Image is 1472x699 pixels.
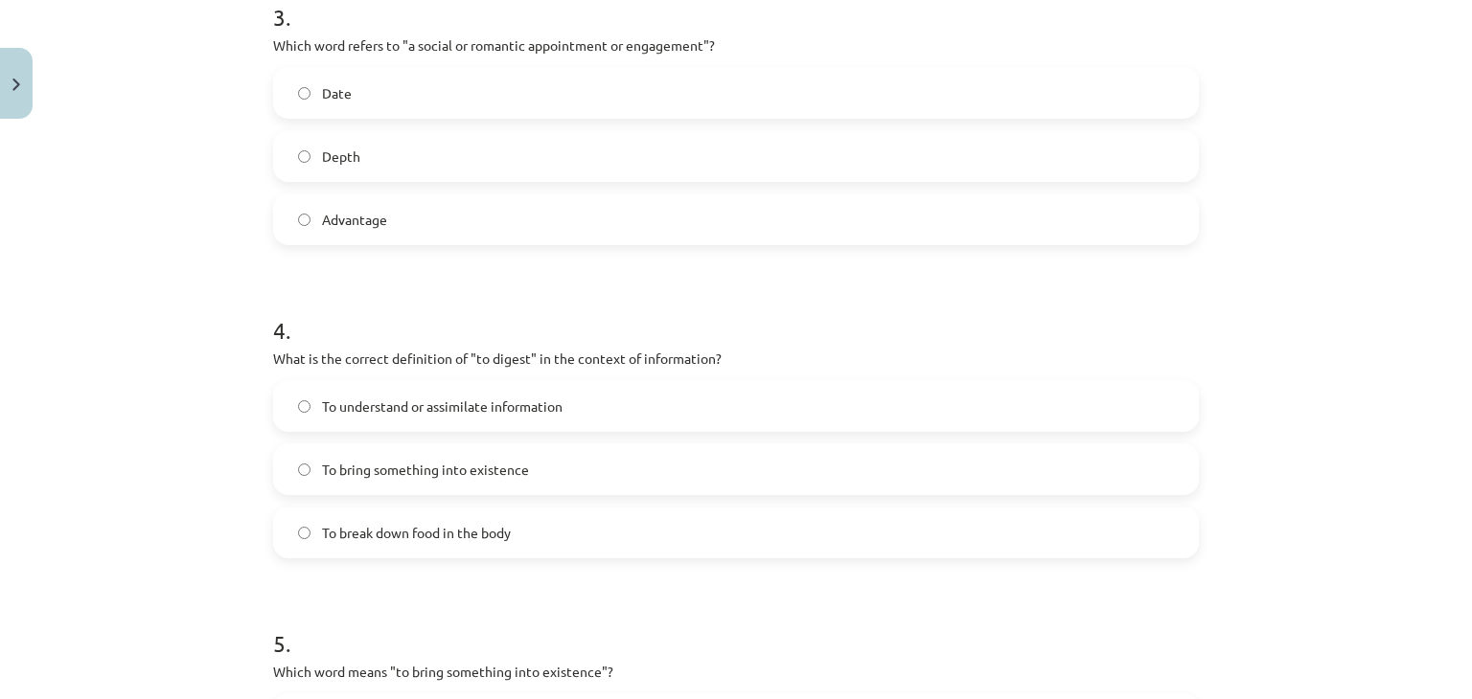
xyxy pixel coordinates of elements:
input: Date [298,87,310,100]
span: Date [322,83,352,103]
span: To break down food in the body [322,523,511,543]
span: To understand or assimilate information [322,396,563,417]
p: Which word refers to "a social or romantic appointment or engagement"? [273,35,1199,56]
p: What is the correct definition of "to digest" in the context of information? [273,349,1199,369]
span: Depth [322,147,360,167]
span: Advantage [322,210,387,230]
input: To understand or assimilate information [298,400,310,413]
h1: 5 . [273,597,1199,656]
span: To bring something into existence [322,460,529,480]
input: Advantage [298,214,310,226]
img: icon-close-lesson-0947bae3869378f0d4975bcd49f059093ad1ed9edebbc8119c70593378902aed.svg [12,79,20,91]
input: Depth [298,150,310,163]
input: To bring something into existence [298,463,310,476]
p: Which word means "to bring something into existence"? [273,662,1199,682]
h1: 4 . [273,283,1199,343]
input: To break down food in the body [298,527,310,539]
